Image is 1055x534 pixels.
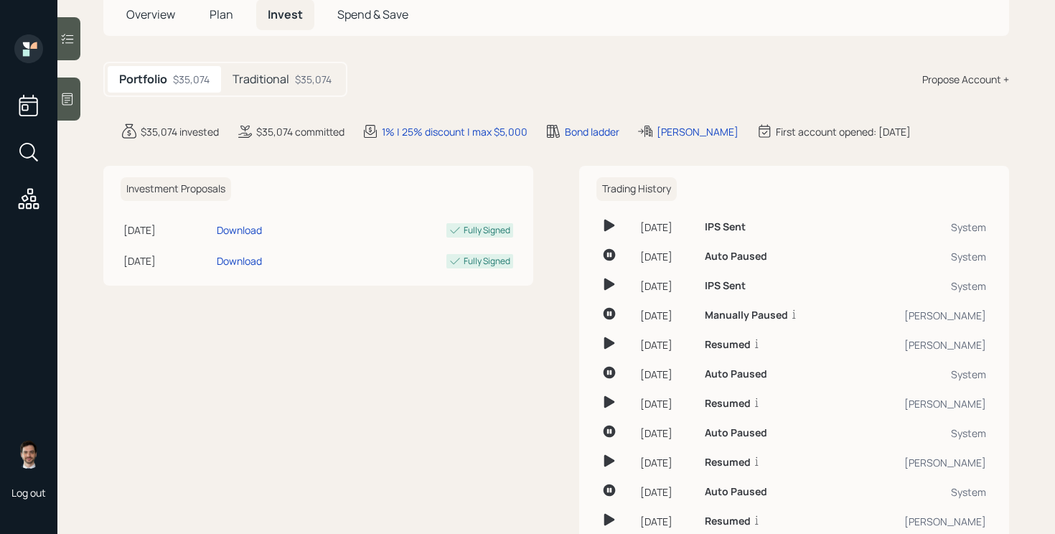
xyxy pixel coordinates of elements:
h6: Investment Proposals [121,177,231,201]
h6: IPS Sent [705,280,746,292]
div: System [861,426,986,441]
h6: Resumed [705,515,751,528]
div: [PERSON_NAME] [861,455,986,470]
div: $35,074 [173,72,210,87]
div: System [861,220,986,235]
span: Invest [268,6,303,22]
h6: Resumed [705,456,751,469]
div: $35,074 [295,72,332,87]
img: jonah-coleman-headshot.png [14,440,43,469]
div: [DATE] [640,426,693,441]
div: System [861,367,986,382]
h6: Auto Paused [705,427,767,439]
div: System [861,249,986,264]
div: [PERSON_NAME] [861,396,986,411]
div: [PERSON_NAME] [861,337,986,352]
span: Plan [210,6,233,22]
div: [DATE] [640,455,693,470]
div: [DATE] [640,367,693,382]
div: [DATE] [640,220,693,235]
div: [DATE] [640,396,693,411]
h6: Auto Paused [705,250,767,263]
div: [DATE] [640,308,693,323]
h5: Traditional [233,72,289,86]
div: [DATE] [640,337,693,352]
div: System [861,484,986,500]
h6: Manually Paused [705,309,788,322]
div: Download [217,253,262,268]
div: [DATE] [123,222,211,238]
div: [PERSON_NAME] [657,124,738,139]
h5: Portfolio [119,72,167,86]
h6: Auto Paused [705,486,767,498]
div: $35,074 committed [256,124,344,139]
div: [DATE] [640,278,693,294]
h6: Auto Paused [705,368,767,380]
div: Fully Signed [464,255,510,268]
div: Log out [11,486,46,500]
div: Download [217,222,262,238]
div: 1% | 25% discount | max $5,000 [382,124,527,139]
div: [DATE] [640,484,693,500]
div: $35,074 invested [141,124,219,139]
h6: IPS Sent [705,221,746,233]
span: Spend & Save [337,6,408,22]
div: [DATE] [123,253,211,268]
span: Overview [126,6,175,22]
div: Bond ladder [565,124,619,139]
h6: Trading History [596,177,677,201]
h6: Resumed [705,339,751,351]
div: Fully Signed [464,224,510,237]
div: System [861,278,986,294]
div: [DATE] [640,514,693,529]
div: Propose Account + [922,72,1009,87]
div: First account opened: [DATE] [776,124,911,139]
h6: Resumed [705,398,751,410]
div: [PERSON_NAME] [861,514,986,529]
div: [PERSON_NAME] [861,308,986,323]
div: [DATE] [640,249,693,264]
